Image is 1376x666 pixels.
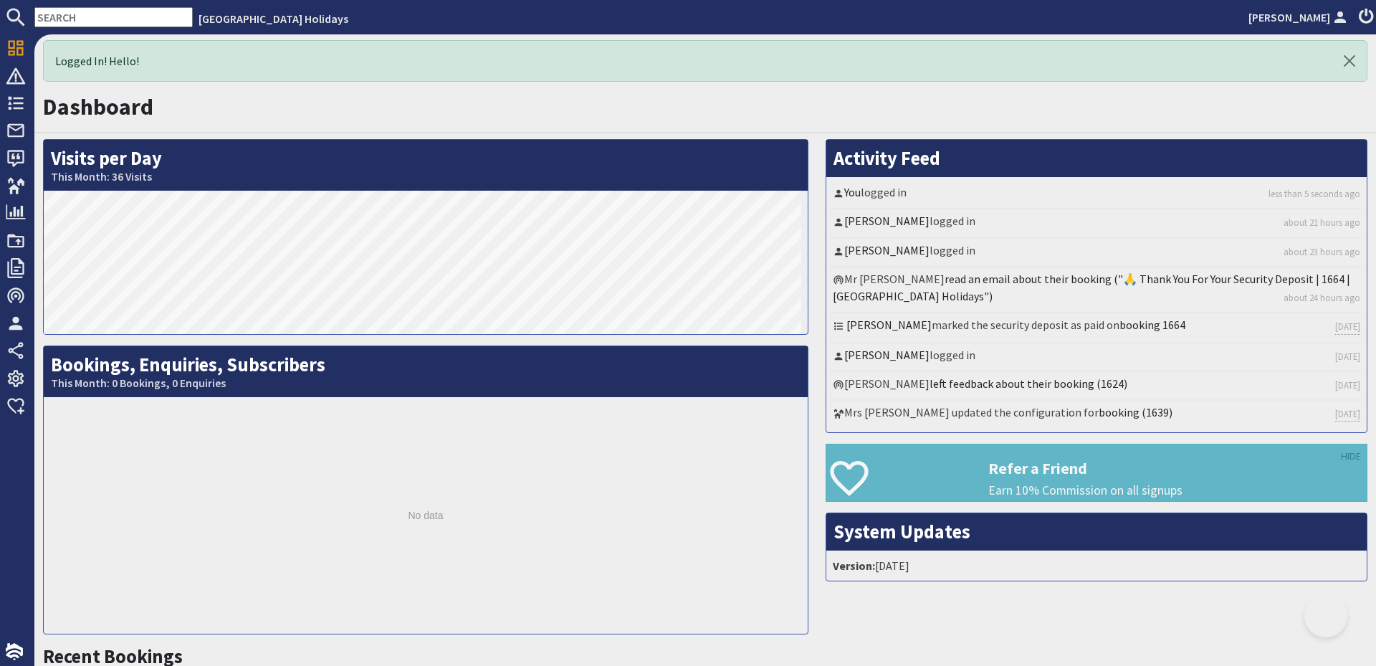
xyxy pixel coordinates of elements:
[51,170,801,184] small: This Month: 36 Visits
[844,185,861,199] a: You
[844,348,930,362] a: [PERSON_NAME]
[833,272,1350,303] a: read an email about their booking ("🙏 Thank You For Your Security Deposit | 1664 | [GEOGRAPHIC_DA...
[34,7,193,27] input: SEARCH
[43,92,153,121] a: Dashboard
[830,372,1363,401] li: [PERSON_NAME]
[6,643,23,660] img: staytech_i_w-64f4e8e9ee0a9c174fd5317b4b171b261742d2d393467e5bdba4413f4f884c10.svg
[1268,187,1360,201] a: less than 5 seconds ago
[833,520,970,543] a: System Updates
[830,181,1363,209] li: logged in
[1335,320,1360,334] a: [DATE]
[988,459,1367,477] h3: Refer a Friend
[830,239,1363,267] li: logged in
[930,376,1127,391] a: left feedback about their booking (1624)
[844,243,930,257] a: [PERSON_NAME]
[844,214,930,228] a: [PERSON_NAME]
[826,444,1367,502] a: Refer a Friend Earn 10% Commission on all signups
[43,40,1367,82] div: Logged In! Hello!
[199,11,348,26] a: [GEOGRAPHIC_DATA] Holidays
[830,401,1363,429] li: Mrs [PERSON_NAME] updated the configuration for
[830,343,1363,372] li: logged in
[44,140,808,191] h2: Visits per Day
[1248,9,1350,26] a: [PERSON_NAME]
[1335,379,1360,392] a: [DATE]
[846,318,932,332] a: [PERSON_NAME]
[51,376,801,390] small: This Month: 0 Bookings, 0 Enquiries
[1341,449,1361,465] a: HIDE
[830,209,1363,238] li: logged in
[833,558,875,573] strong: Version:
[1335,350,1360,363] a: [DATE]
[830,554,1363,577] li: [DATE]
[830,313,1363,343] li: marked the security deposit as paid on
[988,481,1367,500] p: Earn 10% Commission on all signups
[1284,291,1360,305] a: about 24 hours ago
[44,346,808,397] h2: Bookings, Enquiries, Subscribers
[1099,405,1172,419] a: booking (1639)
[830,267,1363,313] li: Mr [PERSON_NAME]
[1119,318,1185,332] a: booking 1664
[833,146,940,170] a: Activity Feed
[1304,594,1347,637] iframe: Toggle Customer Support
[44,397,808,634] div: No data
[1284,216,1360,229] a: about 21 hours ago
[1335,407,1360,422] a: [DATE]
[1284,245,1360,259] a: about 23 hours ago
